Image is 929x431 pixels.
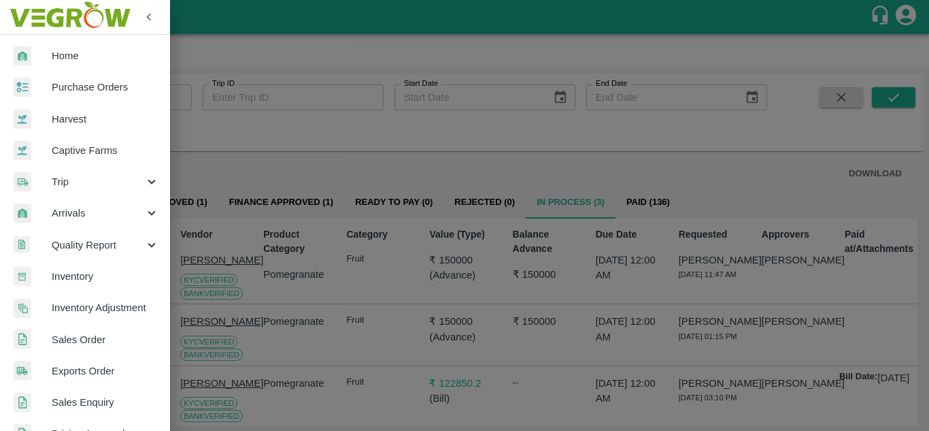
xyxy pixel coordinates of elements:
[14,172,31,192] img: delivery
[14,361,31,381] img: shipments
[52,112,159,127] span: Harvest
[52,364,159,379] span: Exports Order
[14,267,31,287] img: whInventory
[14,140,31,161] img: harvest
[14,109,31,129] img: harvest
[52,300,159,315] span: Inventory Adjustment
[14,393,31,413] img: sales
[14,298,31,318] img: inventory
[52,48,159,63] span: Home
[52,80,159,95] span: Purchase Orders
[14,236,30,253] img: qualityReport
[52,332,159,347] span: Sales Order
[52,143,159,158] span: Captive Farms
[14,330,31,349] img: sales
[14,78,31,97] img: reciept
[14,204,31,223] img: whArrival
[52,269,159,284] span: Inventory
[52,395,159,410] span: Sales Enquiry
[52,174,144,189] span: Trip
[52,238,144,253] span: Quality Report
[14,46,31,66] img: whArrival
[52,206,144,221] span: Arrivals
